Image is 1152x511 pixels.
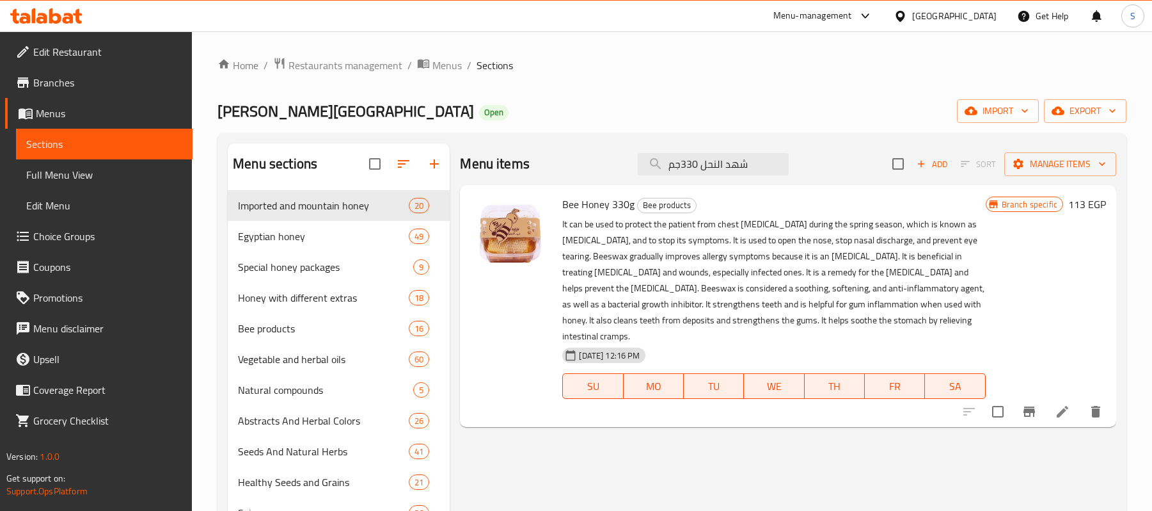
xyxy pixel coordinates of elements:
span: Get support on: [6,470,65,487]
a: Sections [16,129,193,159]
span: 9 [414,261,429,273]
span: Egyptian honey [238,229,409,244]
h2: Menu items [460,154,530,174]
a: Support.OpsPlatform [6,483,88,499]
span: 20 [409,200,429,212]
span: Version: [6,448,38,465]
a: Grocery Checklist [5,405,193,436]
span: Sections [477,58,513,73]
span: Honey with different extras [238,290,409,305]
p: It can be used to protect the patient from chest [MEDICAL_DATA] during the spring season, which i... [562,216,985,345]
div: Abstracts And Herbal Colors26 [228,405,450,436]
span: Grocery Checklist [33,413,182,428]
div: Egyptian honey49 [228,221,450,252]
span: 18 [409,292,429,304]
li: / [467,58,471,73]
span: Bee Honey 330g [562,195,635,214]
button: TH [805,373,865,399]
div: items [409,413,429,428]
span: [PERSON_NAME][GEOGRAPHIC_DATA] [217,97,474,126]
span: Sort sections [388,149,419,179]
span: 49 [409,231,429,243]
button: delete [1080,396,1111,427]
button: Add [911,154,952,174]
h6: 113 EGP [1068,195,1106,213]
span: 26 [409,415,429,427]
div: items [409,444,429,459]
span: Restaurants management [288,58,402,73]
span: Imported and mountain honey [238,198,409,213]
button: import [957,99,1039,123]
span: Manage items [1014,156,1106,172]
span: FR [870,377,920,396]
span: Choice Groups [33,229,182,244]
button: FR [865,373,925,399]
span: SA [930,377,980,396]
h2: Menu sections [233,154,317,174]
span: Menus [36,106,182,121]
a: Home [217,58,258,73]
div: Open [479,105,509,120]
span: MO [629,377,679,396]
span: [DATE] 12:16 PM [574,350,645,362]
span: TH [810,377,860,396]
button: SU [562,373,623,399]
button: MO [624,373,684,399]
span: Branch specific [997,199,1062,211]
span: Coverage Report [33,382,182,398]
a: Menu disclaimer [5,313,193,344]
span: 1.0.0 [40,448,59,465]
a: Coupons [5,252,193,282]
div: Seeds And Natural Herbs [238,444,409,459]
div: items [409,352,429,367]
div: Bee products16 [228,313,450,344]
span: 16 [409,323,429,335]
div: Healthy Seeds and Grains21 [228,467,450,498]
div: items [413,382,429,398]
div: Healthy Seeds and Grains [238,474,409,490]
span: 5 [414,384,429,396]
span: Branches [33,75,182,90]
button: Add section [419,149,450,179]
span: Edit Menu [26,198,182,213]
a: Restaurants management [273,57,402,74]
span: 41 [409,446,429,458]
span: Special honey packages [238,259,413,275]
div: items [409,229,429,244]
span: S [1130,9,1135,23]
a: Coverage Report [5,375,193,405]
a: Promotions [5,282,193,313]
div: Honey with different extras18 [228,282,450,313]
span: 60 [409,353,429,366]
li: / [407,58,412,73]
div: items [409,290,429,305]
span: import [967,103,1029,119]
div: items [409,198,429,213]
span: Coupons [33,259,182,275]
span: Natural compounds [238,382,413,398]
a: Edit menu item [1055,404,1070,419]
div: items [409,321,429,336]
a: Edit Restaurant [5,36,193,67]
div: Seeds And Natural Herbs41 [228,436,450,467]
span: Vegetable and herbal oils [238,352,409,367]
span: Add [915,157,949,172]
span: Bee products [638,198,696,213]
div: items [409,474,429,490]
button: Branch-specific-item [1014,396,1045,427]
span: Promotions [33,290,182,305]
span: SU [568,377,618,396]
span: Full Menu View [26,167,182,182]
span: Select to update [984,398,1011,425]
a: Full Menu View [16,159,193,190]
span: Menu disclaimer [33,321,182,336]
span: WE [749,377,799,396]
a: Menus [417,57,462,74]
button: TU [684,373,744,399]
button: WE [744,373,804,399]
